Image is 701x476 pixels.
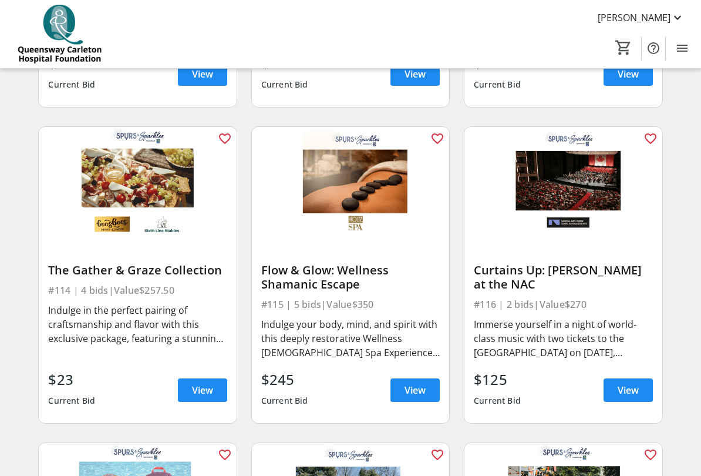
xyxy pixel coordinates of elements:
[613,37,634,58] button: Cart
[643,448,658,462] mat-icon: favorite_outline
[252,127,449,238] img: Flow & Glow: Wellness Shamanic Escape
[261,390,308,411] div: Current Bid
[390,378,440,402] a: View
[48,369,95,390] div: $23
[604,378,653,402] a: View
[598,11,670,25] span: [PERSON_NAME]
[405,67,426,81] span: View
[618,383,639,397] span: View
[7,5,112,63] img: QCH Foundation's Logo
[464,127,662,238] img: Curtains Up: Hahn at the NAC
[48,263,227,277] div: The Gather & Graze Collection
[192,67,213,81] span: View
[390,62,440,86] a: View
[261,263,440,291] div: Flow & Glow: Wellness Shamanic Escape
[474,74,521,95] div: Current Bid
[430,448,444,462] mat-icon: favorite_outline
[474,263,652,291] div: Curtains Up: [PERSON_NAME] at the NAC
[261,296,440,313] div: #115 | 5 bids | Value $350
[474,390,521,411] div: Current Bid
[474,369,521,390] div: $125
[48,282,227,299] div: #114 | 4 bids | Value $257.50
[218,132,232,146] mat-icon: favorite_outline
[261,317,440,360] div: Indulge your body, mind, and spirit with this deeply restorative Wellness [DEMOGRAPHIC_DATA] Spa ...
[178,62,227,86] a: View
[405,383,426,397] span: View
[39,127,236,238] img: The Gather & Graze Collection
[218,448,232,462] mat-icon: favorite_outline
[474,296,652,313] div: #116 | 2 bids | Value $270
[48,390,95,411] div: Current Bid
[261,369,308,390] div: $245
[430,132,444,146] mat-icon: favorite_outline
[261,74,308,95] div: Current Bid
[604,62,653,86] a: View
[618,67,639,81] span: View
[643,132,658,146] mat-icon: favorite_outline
[192,383,213,397] span: View
[588,8,694,27] button: [PERSON_NAME]
[48,303,227,346] div: Indulge in the perfect pairing of craftsmanship and flavor with this exclusive package, featuring...
[642,36,665,60] button: Help
[178,378,227,402] a: View
[670,36,694,60] button: Menu
[474,317,652,360] div: Immerse yourself in a night of world-class music with two tickets to the [GEOGRAPHIC_DATA] on [DA...
[48,74,95,95] div: Current Bid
